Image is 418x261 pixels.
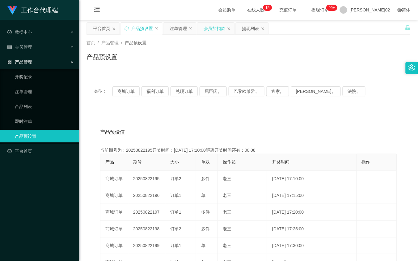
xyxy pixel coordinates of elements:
i: 图标： 关闭 [227,27,231,31]
td: [DATE] 17:20:00 [267,204,357,221]
button: 法院。 [343,86,365,96]
span: / [121,40,122,45]
td: 老三 [218,221,267,237]
div: 当前期号为：20250822195开奖时间：[DATE] 17:10:00距离开奖时间还有：00:08 [100,147,397,154]
button: 宜家。 [266,86,289,96]
span: 期号 [133,159,142,164]
td: 商城订单 [100,221,128,237]
div: 平台首页 [93,23,110,34]
td: 老三 [218,187,267,204]
div: 注单管理 [170,23,187,34]
span: 订单2 [170,176,181,181]
h1: 工作台代理端 [21,0,58,20]
a: 注单管理 [15,85,74,98]
span: / [98,40,99,45]
i: 图标： 设置 [408,64,415,71]
p: 5 [268,5,270,11]
i: 图标： 解锁 [405,25,411,31]
td: 商城订单 [100,171,128,187]
td: [DATE] 17:10:00 [267,171,357,187]
td: [DATE] 17:15:00 [267,187,357,204]
span: 单双 [201,159,210,164]
span: 订单1 [170,210,181,215]
td: 商城订单 [100,204,128,221]
a: 产品列表 [15,100,74,113]
i: 图标： 同步 [125,26,129,31]
span: 操作 [362,159,370,164]
i: 图标： 关闭 [112,27,116,31]
i: 图标： 关闭 [155,27,158,31]
span: 多件 [201,226,210,231]
a: 开奖记录 [15,71,74,83]
a: 即时注单 [15,115,74,128]
font: 会员管理 [15,45,32,50]
td: 20250822199 [128,237,165,254]
span: 订单1 [170,193,181,198]
i: 图标： 关闭 [189,27,192,31]
font: 在线人数 [247,7,264,12]
i: 图标： global [398,8,402,12]
button: 屈臣氏。 [200,86,227,96]
span: 多件 [201,176,210,181]
i: 图标： table [7,45,12,49]
span: 大小 [170,159,179,164]
td: [DATE] 17:30:00 [267,237,357,254]
span: 首页 [87,40,95,45]
i: 图标： menu-fold [87,0,108,20]
button: 巴黎欧莱雅。 [229,86,264,96]
span: 单 [201,193,205,198]
td: 老三 [218,171,267,187]
span: 订单1 [170,243,181,248]
span: 产品 [105,159,114,164]
img: logo.9652507e.png [7,6,17,15]
span: 操作员 [223,159,236,164]
span: 开奖时间 [272,159,289,164]
span: 产品预设值 [100,128,125,136]
button: [PERSON_NAME]。 [291,86,341,96]
font: 充值订单 [279,7,297,12]
i: 图标： AppStore-O [7,60,12,64]
td: 老三 [218,237,267,254]
td: 20250822196 [128,187,165,204]
sup: 923 [326,5,337,11]
span: 单 [201,243,205,248]
td: 20250822198 [128,221,165,237]
font: 数据中心 [15,30,32,35]
span: 产品预设置 [125,40,146,45]
div: 提现列表 [242,23,259,34]
span: 类型： [94,86,112,96]
span: 多件 [201,210,210,215]
button: 福利订单 [141,86,169,96]
p: 1 [266,5,268,11]
h1: 产品预设置 [87,52,117,62]
td: 20250822197 [128,204,165,221]
span: 订单2 [170,226,181,231]
a: 图标： 仪表板平台首页 [7,145,74,157]
td: 老三 [218,204,267,221]
a: 工作台代理端 [7,7,58,12]
div: 产品预设置 [131,23,153,34]
i: 图标： check-circle-o [7,30,12,34]
button: 商城订单 [112,86,140,96]
td: 商城订单 [100,237,128,254]
button: 兑现订单 [171,86,198,96]
font: 提现订单 [311,7,329,12]
a: 产品预设置 [15,130,74,142]
i: 图标： 关闭 [261,27,265,31]
div: 会员加扣款 [204,23,225,34]
font: 产品管理 [15,59,32,64]
td: 20250822195 [128,171,165,187]
sup: 15 [263,5,272,11]
span: 产品管理 [101,40,119,45]
td: 商城订单 [100,187,128,204]
font: 简体 [402,7,411,12]
td: [DATE] 17:25:00 [267,221,357,237]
